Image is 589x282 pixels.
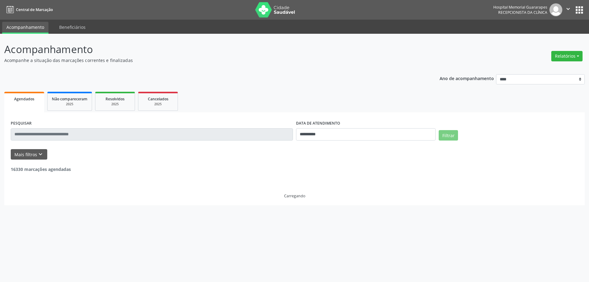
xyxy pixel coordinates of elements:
button: Filtrar [439,130,458,141]
div: Hospital Memorial Guararapes [493,5,547,10]
i:  [565,6,572,12]
p: Acompanhamento [4,42,410,57]
span: Não compareceram [52,96,87,102]
button: Relatórios [551,51,583,61]
strong: 16330 marcações agendadas [11,166,71,172]
button: apps [574,5,585,15]
p: Ano de acompanhamento [440,74,494,82]
span: Central de Marcação [16,7,53,12]
p: Acompanhe a situação das marcações correntes e finalizadas [4,57,410,64]
div: 2025 [100,102,130,106]
img: img [549,3,562,16]
button: Mais filtroskeyboard_arrow_down [11,149,47,160]
i: keyboard_arrow_down [37,151,44,158]
label: PESQUISAR [11,119,32,128]
button:  [562,3,574,16]
label: DATA DE ATENDIMENTO [296,119,340,128]
div: 2025 [52,102,87,106]
a: Beneficiários [55,22,90,33]
span: Cancelados [148,96,168,102]
span: Recepcionista da clínica [498,10,547,15]
span: Resolvidos [106,96,125,102]
div: 2025 [143,102,173,106]
span: Agendados [14,96,34,102]
a: Acompanhamento [2,22,48,34]
div: Carregando [284,193,305,199]
a: Central de Marcação [4,5,53,15]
